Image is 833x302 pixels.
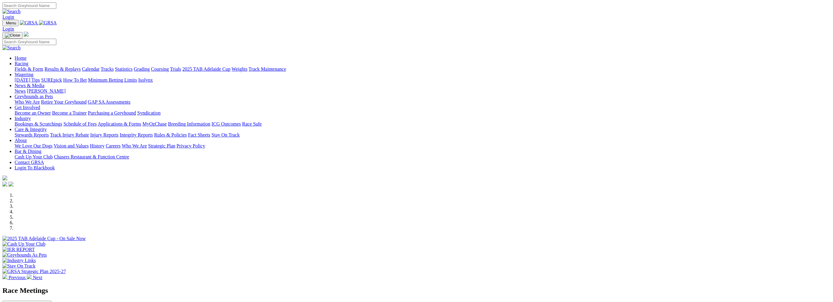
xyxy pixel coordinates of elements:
img: Cash Up Your Club [2,241,45,247]
a: How To Bet [63,77,87,83]
div: Bar & Dining [15,154,831,160]
a: Trials [170,66,181,72]
img: GRSA [39,20,57,26]
img: logo-grsa-white.png [2,176,7,180]
a: Next [27,275,42,280]
a: Track Injury Rebate [50,132,89,137]
a: Industry [15,116,31,121]
img: Search [2,45,21,51]
a: Integrity Reports [120,132,153,137]
div: About [15,143,831,149]
a: About [15,138,27,143]
a: Who We Are [122,143,147,148]
a: News & Media [15,83,44,88]
a: History [90,143,104,148]
a: Isolynx [138,77,153,83]
a: Wagering [15,72,33,77]
h2: Race Meetings [2,286,831,295]
a: Rules & Policies [154,132,187,137]
img: facebook.svg [2,182,7,187]
a: Bookings & Scratchings [15,121,62,126]
a: Care & Integrity [15,127,47,132]
img: twitter.svg [9,182,13,187]
a: Stewards Reports [15,132,49,137]
img: Close [5,33,20,38]
a: Grading [134,66,150,72]
a: Results & Replays [44,66,81,72]
div: Care & Integrity [15,132,831,138]
a: Login To Blackbook [15,165,55,170]
a: Vision and Values [54,143,89,148]
a: Privacy Policy [177,143,205,148]
a: Previous [2,275,27,280]
div: News & Media [15,88,831,94]
a: Calendar [82,66,100,72]
div: Greyhounds as Pets [15,99,831,105]
a: Fields & Form [15,66,43,72]
a: SUREpick [41,77,62,83]
a: We Love Our Dogs [15,143,52,148]
a: ICG Outcomes [212,121,241,126]
a: Become an Owner [15,110,51,115]
a: Coursing [151,66,169,72]
button: Toggle navigation [2,20,19,26]
input: Search [2,2,56,9]
a: Schedule of Fees [63,121,96,126]
a: Home [15,55,26,61]
a: Tracks [101,66,114,72]
a: Race Safe [242,121,261,126]
a: Who We Are [15,99,40,105]
a: Fact Sheets [188,132,210,137]
a: Bar & Dining [15,149,41,154]
span: Menu [6,21,16,25]
span: Previous [9,275,26,280]
span: Next [33,275,42,280]
a: Strategic Plan [148,143,175,148]
img: GRSA Strategic Plan 2025-27 [2,269,66,274]
a: Racing [15,61,28,66]
a: Careers [106,143,121,148]
img: Stay On Track [2,263,35,269]
a: Get Involved [15,105,40,110]
a: Applications & Forms [98,121,141,126]
a: Login [2,14,14,20]
button: Toggle navigation [2,32,23,39]
a: Chasers Restaurant & Function Centre [54,154,129,159]
a: Greyhounds as Pets [15,94,53,99]
a: [DATE] Tips [15,77,40,83]
a: Minimum Betting Limits [88,77,137,83]
div: Get Involved [15,110,831,116]
a: GAP SA Assessments [88,99,131,105]
img: Industry Links [2,258,36,263]
a: Contact GRSA [15,160,44,165]
a: 2025 TAB Adelaide Cup [182,66,230,72]
a: News [15,88,26,94]
a: Stay On Track [212,132,240,137]
a: Injury Reports [90,132,118,137]
a: Weights [232,66,247,72]
a: Cash Up Your Club [15,154,53,159]
a: Breeding Information [168,121,210,126]
a: Login [2,26,14,31]
a: Track Maintenance [249,66,286,72]
a: MyOzChase [142,121,167,126]
a: Purchasing a Greyhound [88,110,136,115]
img: 2025 TAB Adelaide Cup - On Sale Now [2,236,86,241]
img: logo-grsa-white.png [24,32,29,37]
input: Search [2,39,56,45]
img: Greyhounds As Pets [2,252,47,258]
a: Syndication [137,110,160,115]
a: Become a Trainer [52,110,87,115]
img: IER REPORT [2,247,35,252]
div: Industry [15,121,831,127]
div: Racing [15,66,831,72]
a: Retire Your Greyhound [41,99,87,105]
img: GRSA [20,20,38,26]
img: chevron-left-pager-white.svg [2,274,7,279]
div: Wagering [15,77,831,83]
img: chevron-right-pager-white.svg [27,274,32,279]
a: [PERSON_NAME] [27,88,65,94]
a: Statistics [115,66,133,72]
img: Search [2,9,21,14]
